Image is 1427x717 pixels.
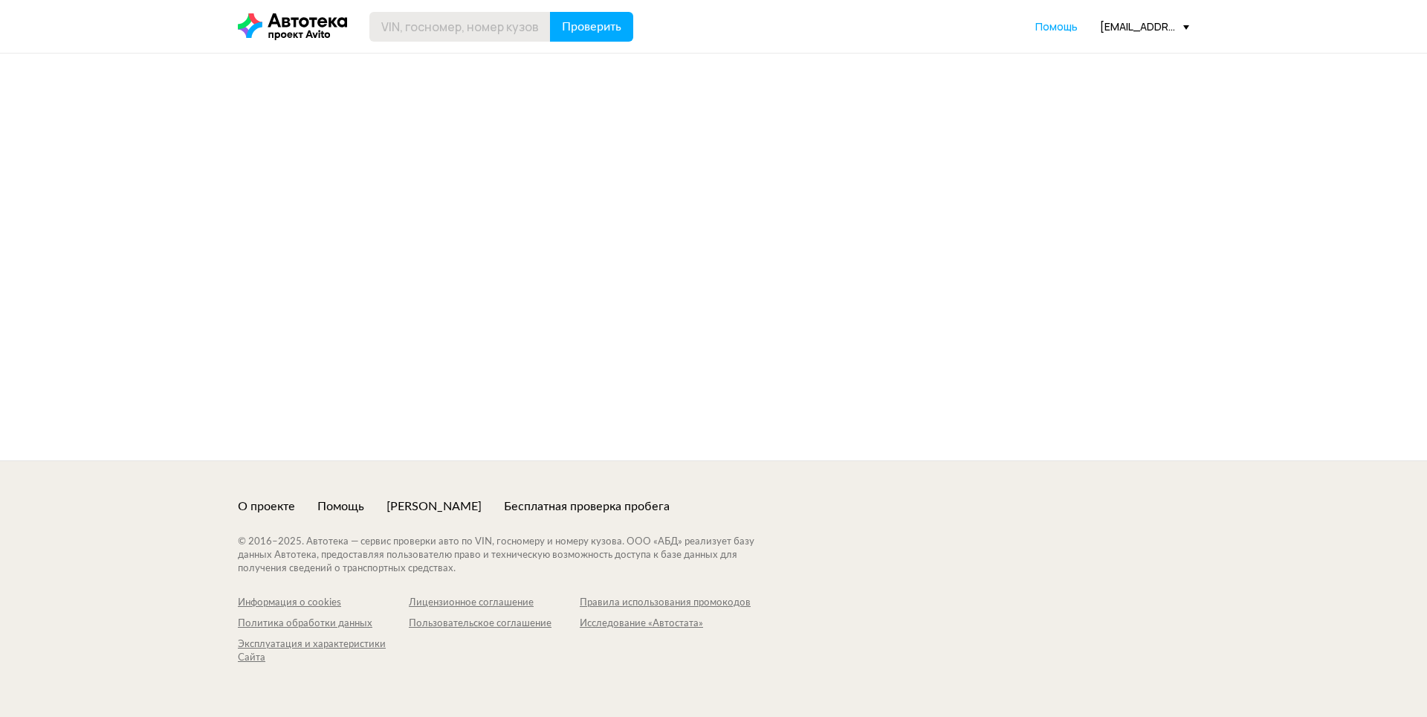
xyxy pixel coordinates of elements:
a: Эксплуатация и характеристики Сайта [238,638,409,665]
a: Бесплатная проверка пробега [504,498,670,515]
a: Пользовательское соглашение [409,617,580,631]
span: Помощь [1035,19,1078,33]
a: Правила использования промокодов [580,597,751,610]
a: Помощь [317,498,364,515]
a: Исследование «Автостата» [580,617,751,631]
span: Проверить [562,21,621,33]
div: [EMAIL_ADDRESS][DOMAIN_NAME] [1100,19,1189,33]
a: [PERSON_NAME] [386,498,482,515]
a: Информация о cookies [238,597,409,610]
a: О проекте [238,498,295,515]
a: Помощь [1035,19,1078,34]
a: Политика обработки данных [238,617,409,631]
div: © 2016– 2025 . Автотека — сервис проверки авто по VIN, госномеру и номеру кузова. ООО «АБД» реали... [238,536,784,576]
input: VIN, госномер, номер кузова [369,12,551,42]
button: Проверить [550,12,633,42]
a: Лицензионное соглашение [409,597,580,610]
